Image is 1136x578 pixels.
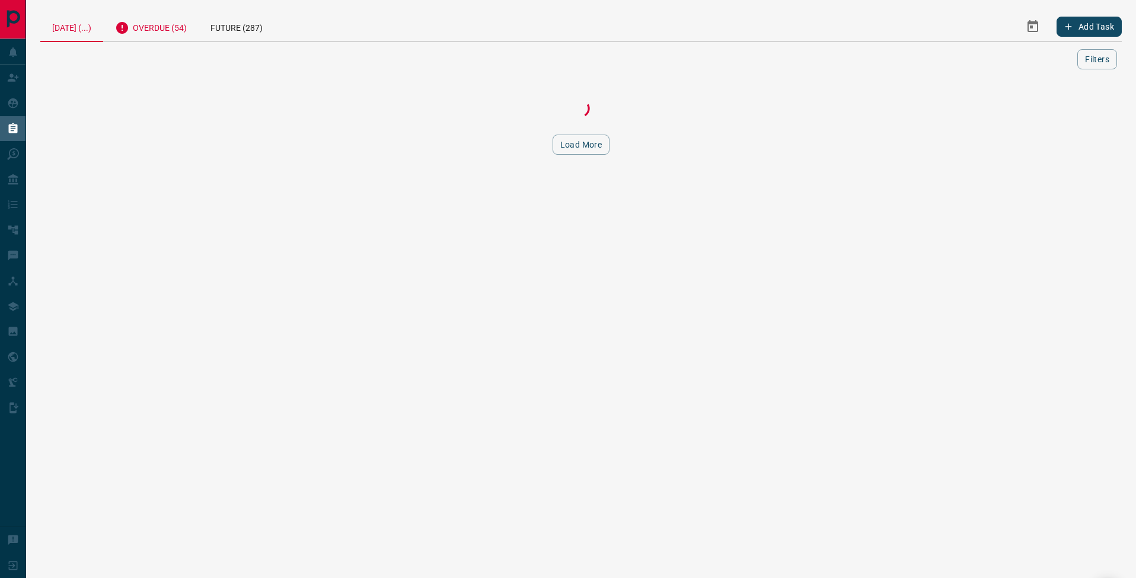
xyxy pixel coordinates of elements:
div: [DATE] (...) [40,12,103,42]
button: Add Task [1057,17,1122,37]
div: Loading [522,97,640,120]
button: Filters [1077,49,1117,69]
div: Future (287) [199,12,275,41]
button: Load More [553,135,610,155]
button: Select Date Range [1019,12,1047,41]
div: Overdue (54) [103,12,199,41]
